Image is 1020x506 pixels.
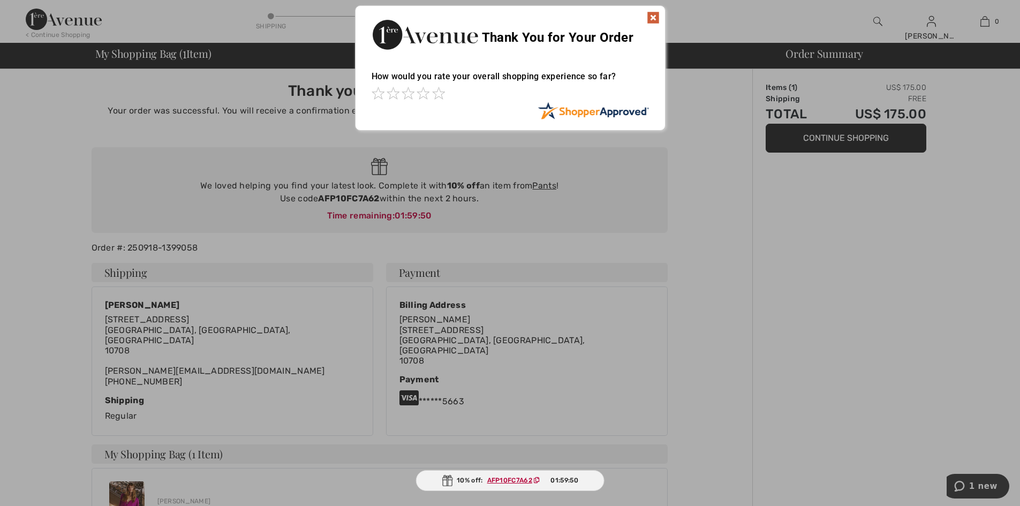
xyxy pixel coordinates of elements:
[372,61,649,102] div: How would you rate your overall shopping experience so far?
[415,470,605,491] div: 10% off:
[647,11,660,24] img: x
[550,475,578,485] span: 01:59:50
[372,17,479,52] img: Thank You for Your Order
[442,475,452,486] img: Gift.svg
[482,30,633,45] span: Thank You for Your Order
[22,7,51,17] span: 1 new
[487,477,532,484] ins: AFP10FC7A62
